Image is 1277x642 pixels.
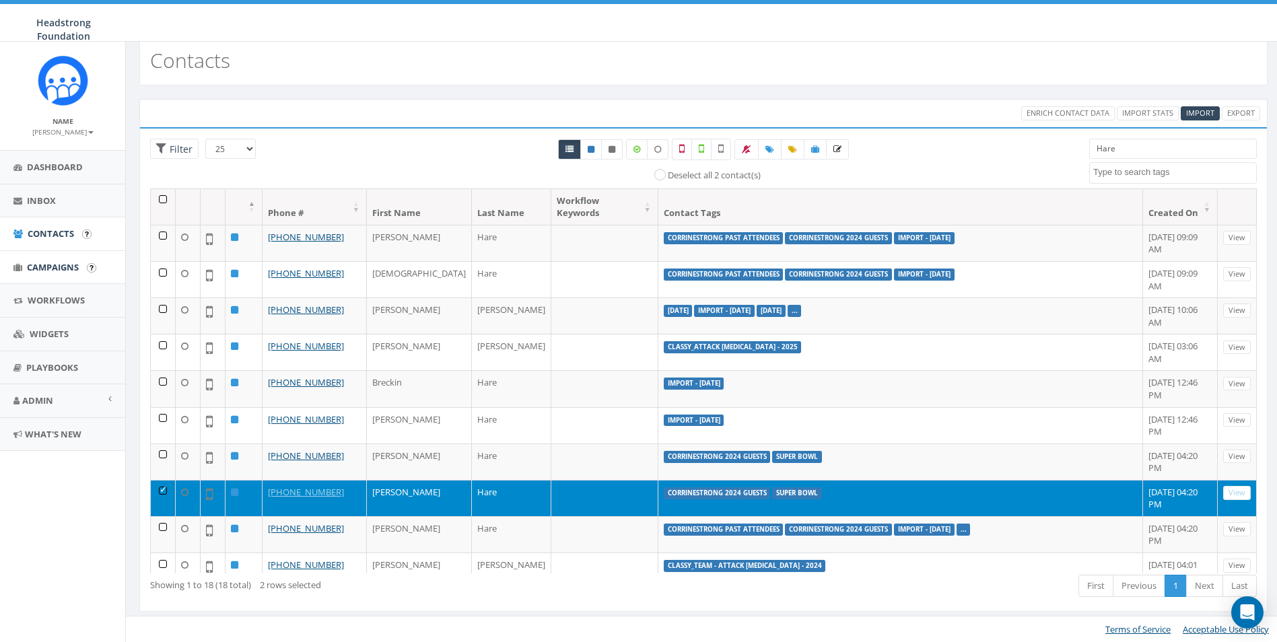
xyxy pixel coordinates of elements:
a: Enrich Contact Data [1021,106,1115,120]
span: Campaigns [27,261,79,273]
td: [DATE] 09:09 AM [1143,261,1218,297]
td: Hare [472,225,551,261]
td: Hare [472,480,551,516]
td: [PERSON_NAME] [367,480,472,516]
a: Previous [1113,575,1165,597]
td: [DATE] 12:46 PM [1143,370,1218,406]
input: Submit [87,263,96,273]
span: Add Contacts to Campaign [811,143,819,155]
a: View [1223,559,1251,573]
a: View [1223,341,1251,355]
td: [DATE] 09:09 AM [1143,225,1218,261]
a: Import [1181,106,1220,120]
h2: Contacts [150,49,230,71]
a: [PHONE_NUMBER] [268,450,344,462]
td: [DATE] 04:20 PM [1143,480,1218,516]
a: [PHONE_NUMBER] [268,486,344,498]
label: Data Enriched [626,139,648,159]
input: Type to search [1089,139,1257,159]
label: CorrineStrong 2024 Guests [785,269,892,281]
td: Hare [472,516,551,552]
label: Import - [DATE] [894,232,955,244]
th: Created On: activate to sort column ascending [1143,189,1218,225]
label: CorrineStrong 2024 Guests [785,524,892,536]
a: [PHONE_NUMBER] [268,559,344,571]
label: CorrineStrong 2024 Guests [664,487,771,499]
a: Export [1222,106,1260,120]
a: View [1223,304,1251,318]
td: [PERSON_NAME] [367,516,472,552]
td: [DATE] 12:46 PM [1143,407,1218,443]
td: [PERSON_NAME] [367,407,472,443]
a: Terms of Service [1105,623,1171,635]
span: Advance Filter [150,139,199,159]
span: Import [1186,108,1214,118]
label: CorrineStrong 2024 Guests [785,232,892,244]
label: CorrineStrong Past Attendees [664,524,784,536]
td: [PERSON_NAME] [367,334,472,370]
th: Contact Tags [658,189,1143,225]
span: Workflows [28,294,85,306]
span: Add Tags [765,143,774,155]
a: Last [1222,575,1257,597]
td: [PERSON_NAME] [367,297,472,334]
th: Workflow Keywords: activate to sort column ascending [551,189,658,225]
span: Inbox [27,194,56,207]
span: Headstrong Foundation [36,16,91,42]
a: Opted Out [601,139,623,159]
a: View [1223,522,1251,536]
label: Not Validated [711,139,731,160]
i: This phone number is subscribed and will receive texts. [588,145,594,153]
th: First Name [367,189,472,225]
a: [PHONE_NUMBER] [268,376,344,388]
label: Import - [DATE] [894,524,955,536]
span: Contacts [28,227,74,240]
a: [PHONE_NUMBER] [268,231,344,243]
span: 2 rows selected [260,579,321,591]
input: Submit [82,229,92,239]
label: SUPER BOWL [772,451,822,463]
label: classy_Team - Attack [MEDICAL_DATA] - 2024 [664,560,826,572]
label: Import - [DATE] [894,269,955,281]
textarea: Search [1093,166,1256,178]
span: Admin [22,394,53,406]
span: Widgets [30,328,69,340]
span: Enrich Contact Data [1027,108,1109,118]
td: Hare [472,261,551,297]
td: [DATE] 03:06 AM [1143,334,1218,370]
span: Enrich the Selected Data [833,143,841,155]
label: CorrineStrong Past Attendees [664,232,784,244]
a: View [1223,377,1251,391]
a: [PERSON_NAME] [32,125,94,137]
img: Rally_platform_Icon_1.png [38,55,88,106]
td: Hare [472,407,551,443]
label: Import - [DATE] [664,378,724,390]
a: [PHONE_NUMBER] [268,522,344,534]
a: View [1223,267,1251,281]
label: CorrineStrong Past Attendees [664,269,784,281]
label: Import - [DATE] [694,305,755,317]
label: [DATE] [757,305,786,317]
label: CorrineStrong 2024 Guests [664,451,771,463]
a: Acceptable Use Policy [1183,623,1269,635]
span: Dashboard [27,161,83,173]
td: [PERSON_NAME] [367,552,472,589]
td: [PERSON_NAME] [472,334,551,370]
div: Showing 1 to 18 (18 total) [150,573,600,592]
a: Active [580,139,602,159]
td: [DATE] 10:06 AM [1143,297,1218,334]
td: [DATE] 04:20 PM [1143,516,1218,552]
a: [PHONE_NUMBER] [268,304,344,316]
td: Hare [472,443,551,480]
a: Next [1186,575,1223,597]
label: classy_Attack [MEDICAL_DATA] - 2025 [664,341,802,353]
span: Filter [166,143,193,155]
a: View [1223,486,1251,500]
small: Name [53,116,73,126]
td: [DATE] 04:01 AM [1143,552,1218,589]
td: [PERSON_NAME] [367,225,472,261]
label: [DATE] [664,305,693,317]
td: [PERSON_NAME] [367,443,472,480]
a: [PHONE_NUMBER] [268,267,344,279]
a: First [1078,575,1113,597]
